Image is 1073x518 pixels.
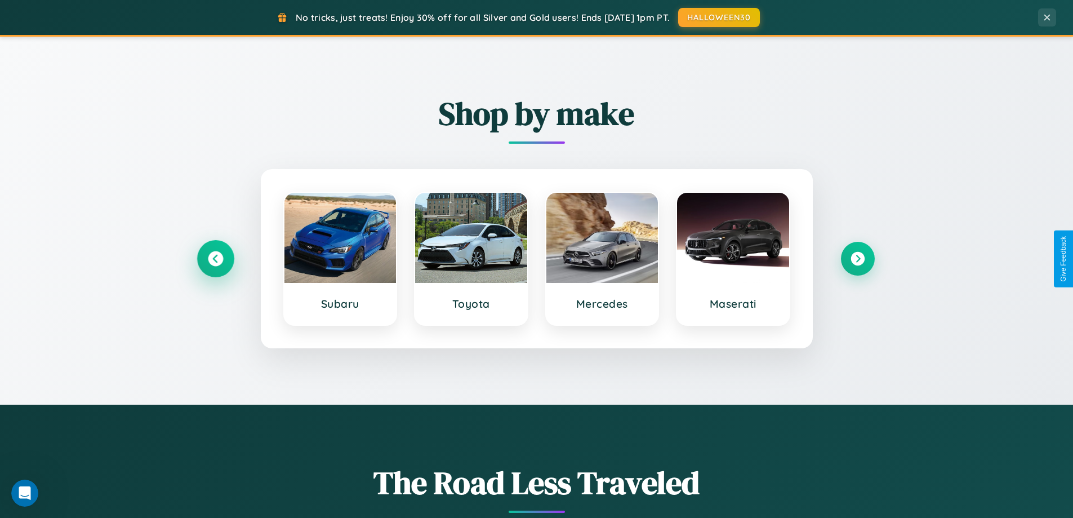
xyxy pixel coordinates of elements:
[199,461,875,504] h1: The Road Less Traveled
[688,297,778,311] h3: Maserati
[1059,236,1067,282] div: Give Feedback
[296,297,385,311] h3: Subaru
[426,297,516,311] h3: Toyota
[558,297,647,311] h3: Mercedes
[199,92,875,135] h2: Shop by make
[678,8,760,27] button: HALLOWEEN30
[11,480,38,507] iframe: Intercom live chat
[296,12,670,23] span: No tricks, just treats! Enjoy 30% off for all Silver and Gold users! Ends [DATE] 1pm PT.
